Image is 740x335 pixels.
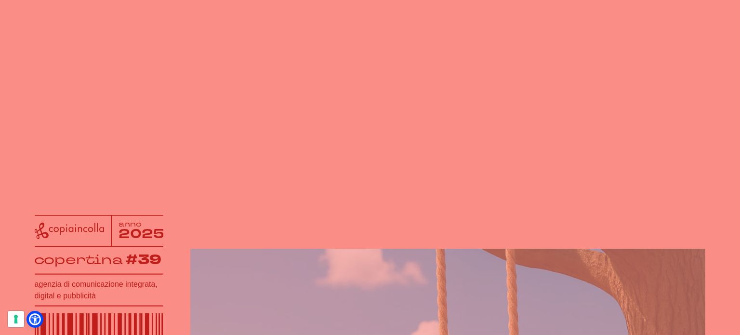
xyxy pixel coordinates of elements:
a: Open Accessibility Menu [29,313,41,325]
tspan: copertina [34,250,123,268]
tspan: 2025 [119,225,164,243]
tspan: anno [119,219,142,228]
button: Le tue preferenze relative al consenso per le tecnologie di tracciamento [8,311,24,327]
h1: agenzia di comunicazione integrata, digital e pubblicità [35,278,163,301]
tspan: #39 [126,250,162,269]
